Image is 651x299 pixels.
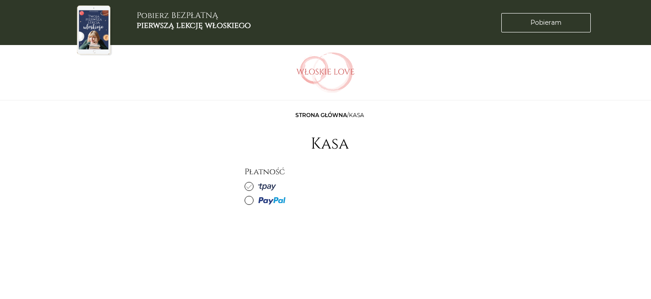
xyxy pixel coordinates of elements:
[295,112,364,118] span: /
[311,135,349,154] h1: Kasa
[137,11,251,30] h3: Pobierz BEZPŁATNĄ
[137,20,251,31] b: pierwszą lekcję włoskiego
[295,112,347,118] a: Strona główna
[531,18,562,27] span: Pobieram
[296,52,355,93] img: Włoskielove
[501,13,591,32] a: Pobieram
[349,112,364,118] span: Kasa
[245,167,415,177] h2: Płatność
